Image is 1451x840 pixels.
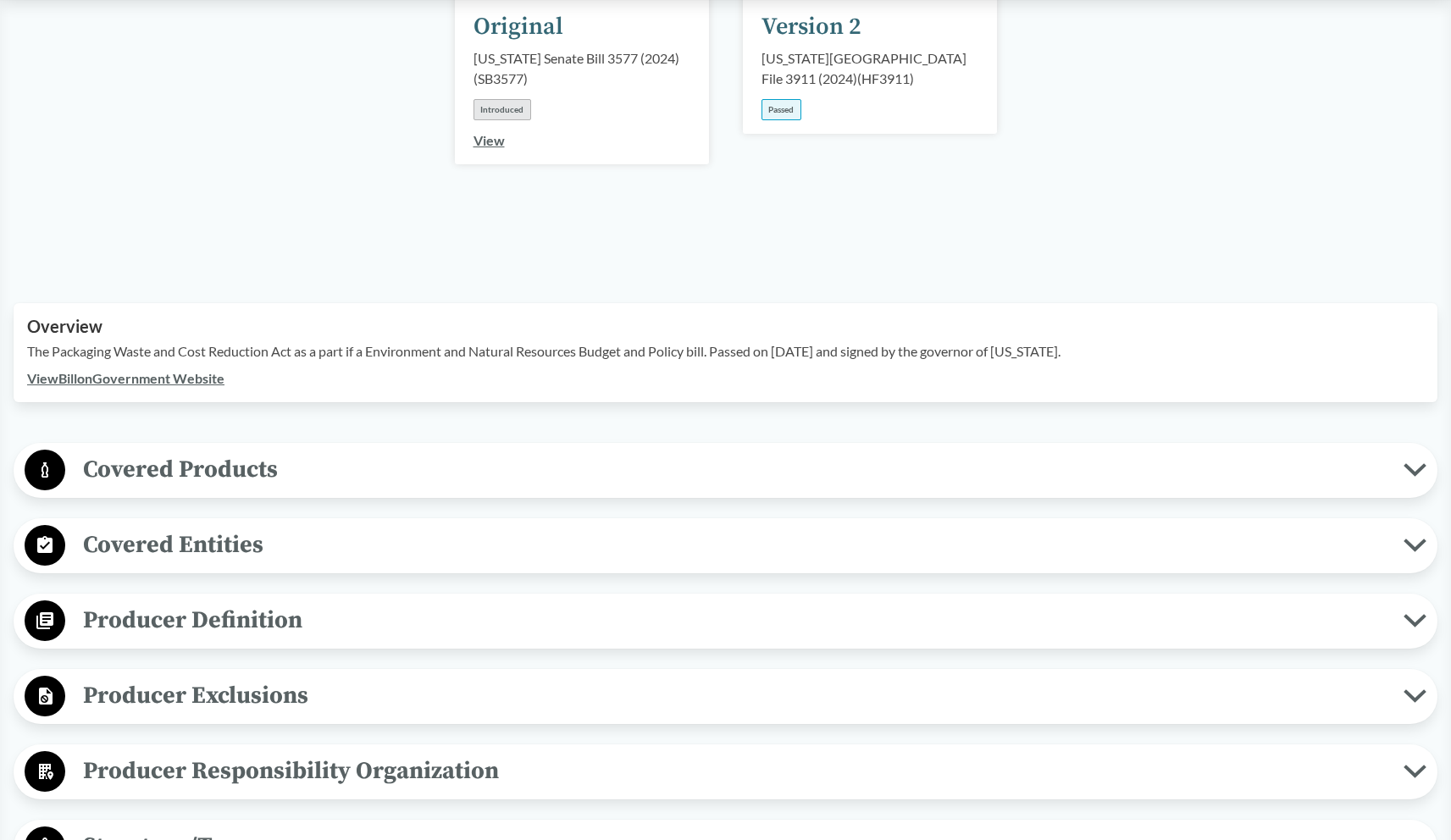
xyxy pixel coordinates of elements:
[65,752,1404,790] span: Producer Responsibility Organization
[474,132,505,148] a: View
[761,9,861,45] div: Version 2
[65,450,1404,489] span: Covered Products
[19,600,1432,643] button: Producer Definition
[474,48,690,89] div: [US_STATE] Senate Bill 3577 (2024) ( SB3577 )
[27,317,1424,336] h2: Overview
[19,750,1432,793] button: Producer Responsibility Organization
[761,48,978,89] div: [US_STATE][GEOGRAPHIC_DATA] File 3911 (2024) ( HF3911 )
[27,370,224,386] a: ViewBillonGovernment Website
[19,675,1432,718] button: Producer Exclusions
[474,99,531,120] div: Introduced
[761,99,801,120] div: Passed
[474,9,563,45] div: Original
[65,677,1404,715] span: Producer Exclusions
[65,601,1404,639] span: Producer Definition
[65,526,1404,564] span: Covered Entities
[27,341,1424,362] p: The Packaging Waste and Cost Reduction Act as a part if a Environment and Natural Resources Budge...
[19,449,1432,492] button: Covered Products
[19,524,1432,567] button: Covered Entities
